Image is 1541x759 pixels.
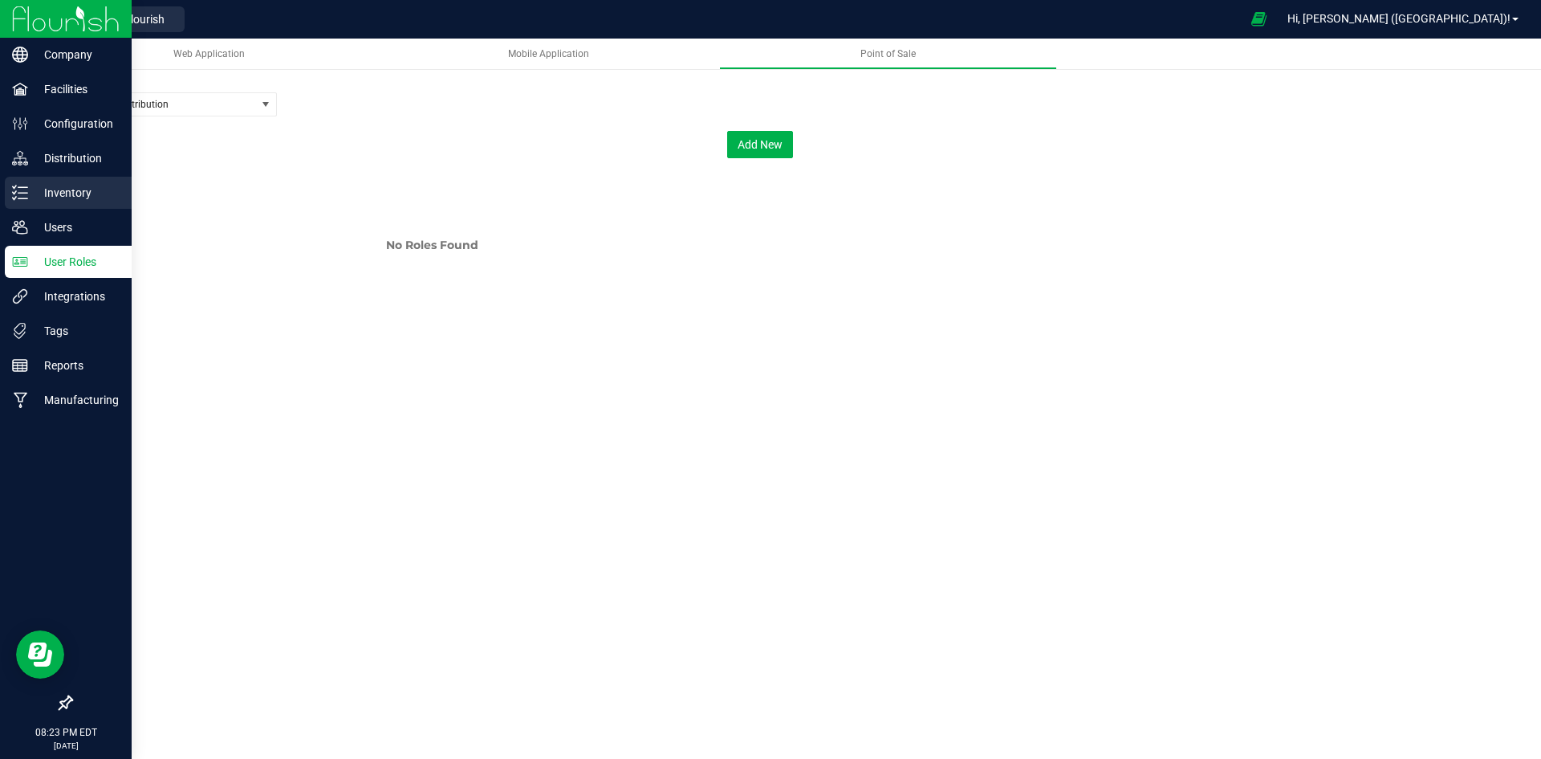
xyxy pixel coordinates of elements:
[12,185,28,201] inline-svg: Inventory
[727,131,793,158] div: Add Role
[173,48,245,59] span: Web Application
[727,131,793,158] button: Add New
[12,47,28,63] inline-svg: Company
[12,116,28,132] inline-svg: Configuration
[28,321,124,341] p: Tags
[1287,12,1511,25] span: Hi, [PERSON_NAME] ([GEOGRAPHIC_DATA])!
[71,93,256,116] span: SBCTC Distribution
[12,392,28,408] inline-svg: Manufacturing
[143,237,721,254] div: No Roles Found
[12,150,28,166] inline-svg: Distribution
[12,219,28,235] inline-svg: Users
[28,80,124,99] p: Facilities
[1241,3,1277,35] span: Open Ecommerce Menu
[7,725,124,740] p: 08:23 PM EDT
[28,390,124,410] p: Manufacturing
[12,81,28,97] inline-svg: Facilities
[28,114,124,133] p: Configuration
[7,740,124,752] p: [DATE]
[28,183,124,202] p: Inventory
[28,287,124,306] p: Integrations
[12,254,28,270] inline-svg: User Roles
[508,48,589,59] span: Mobile Application
[860,48,916,59] span: Point of Sale
[28,356,124,375] p: Reports
[16,630,64,679] iframe: Resource center
[12,288,28,304] inline-svg: Integrations
[28,252,124,271] p: User Roles
[28,45,124,64] p: Company
[28,149,124,168] p: Distribution
[12,323,28,339] inline-svg: Tags
[12,357,28,373] inline-svg: Reports
[28,218,124,237] p: Users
